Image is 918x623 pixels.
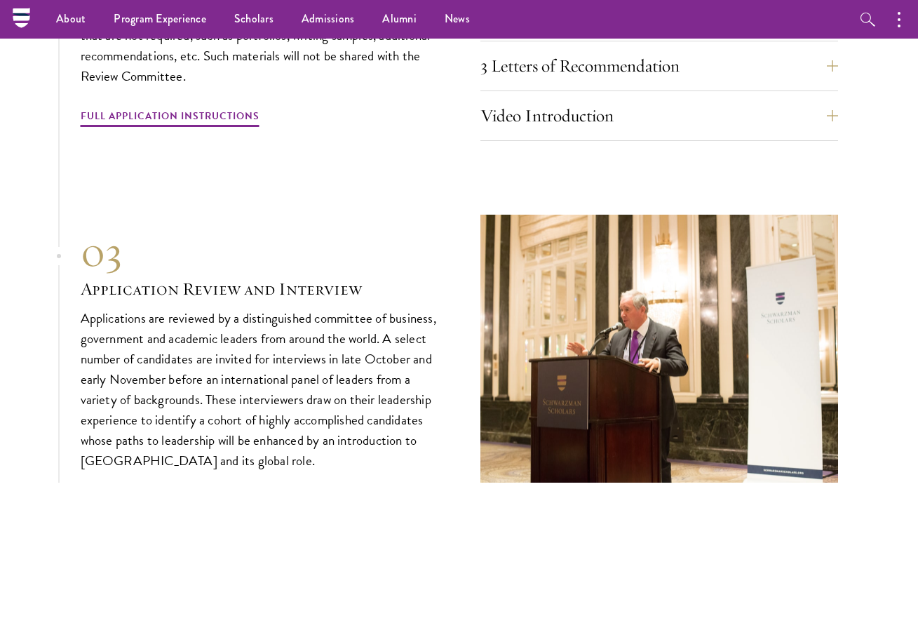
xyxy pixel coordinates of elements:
h3: Application Review and Interview [81,277,438,301]
p: Applications are reviewed by a distinguished committee of business, government and academic leade... [81,308,438,471]
button: 3 Letters of Recommendation [480,49,838,83]
button: Video Introduction [480,99,838,133]
div: 03 [81,227,438,277]
a: Full Application Instructions [81,107,259,129]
